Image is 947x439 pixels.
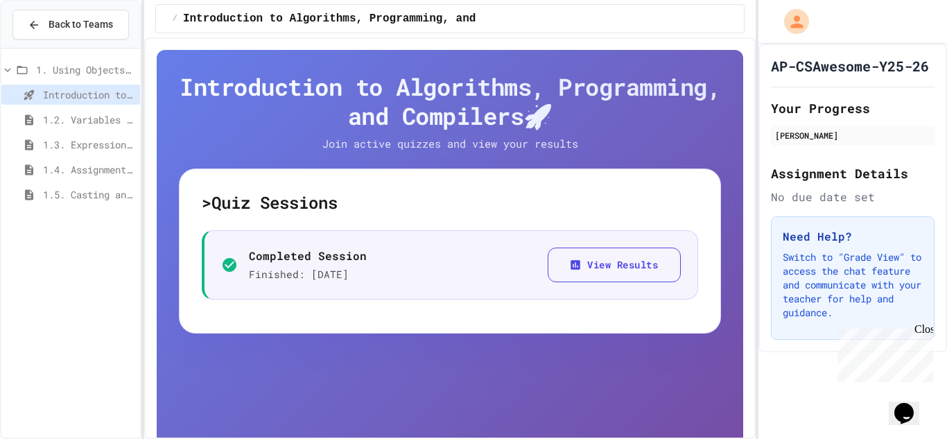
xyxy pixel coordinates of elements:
span: Back to Teams [49,17,113,32]
h3: Need Help? [783,228,923,245]
span: 1. Using Objects and Methods [36,62,134,77]
span: Introduction to Algorithms, Programming, and Compilers [43,87,134,102]
span: / [173,13,177,24]
span: 1.3. Expressions and Output [New] [43,137,134,152]
span: 1.4. Assignment and Input [43,162,134,177]
h1: AP-CSAwesome-Y25-26 [771,56,929,76]
p: Switch to "Grade View" to access the chat feature and communicate with your teacher for help and ... [783,250,923,320]
button: View Results [548,248,681,283]
iframe: chat widget [889,384,933,425]
span: 1.2. Variables and Data Types [43,112,134,127]
p: Finished: [DATE] [249,267,367,282]
div: [PERSON_NAME] [775,129,930,141]
iframe: chat widget [832,323,933,382]
h4: Introduction to Algorithms, Programming, and Compilers 🚀 [179,72,722,130]
div: My Account [770,6,813,37]
h5: > Quiz Sessions [202,191,699,214]
span: Introduction to Algorithms, Programming, and Compilers [183,10,542,27]
p: Completed Session [249,248,367,264]
button: Back to Teams [12,10,129,40]
span: 1.5. Casting and Ranges of Values [43,187,134,202]
h2: Assignment Details [771,164,935,183]
div: No due date set [771,189,935,205]
h2: Your Progress [771,98,935,118]
p: Join active quizzes and view your results [294,136,606,152]
div: Chat with us now!Close [6,6,96,88]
